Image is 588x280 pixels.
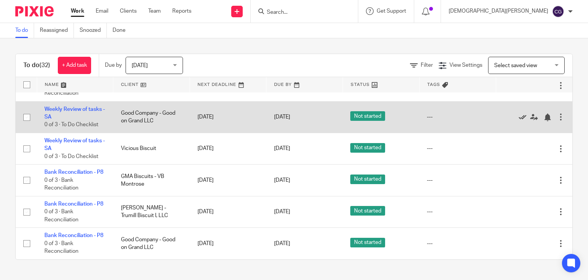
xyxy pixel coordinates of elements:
span: 0 of 3 · Bank Reconciliation [44,241,78,254]
a: Done [113,23,131,38]
a: Weekly Review of tasks - SA [44,138,105,151]
td: [DATE] [190,228,266,259]
td: [DATE] [190,101,266,133]
div: --- [427,208,488,216]
span: Not started [350,238,385,247]
span: Get Support [377,8,406,14]
div: --- [427,145,488,152]
div: --- [427,176,488,184]
span: Filter [421,63,433,68]
span: View Settings [449,63,482,68]
span: 0 of 3 · To Do Checklist [44,122,98,128]
a: Clients [120,7,137,15]
span: [DATE] [274,178,290,183]
a: Work [71,7,84,15]
a: Bank Reconciliation - P8 [44,170,103,175]
span: Not started [350,175,385,184]
a: Bank Reconciliation - P8 [44,233,103,238]
span: 0 of 3 · Bank Reconciliation [44,83,78,96]
img: Pixie [15,6,54,16]
a: Mark as done [519,113,530,121]
td: Good Company - Good on Grand LLC [113,101,190,133]
span: [DATE] [274,241,290,246]
td: Good Company - Good on Grand LLC [113,228,190,259]
a: Reports [172,7,191,15]
a: Team [148,7,161,15]
span: Not started [350,143,385,153]
span: Tags [427,82,440,87]
a: Reassigned [40,23,74,38]
a: Weekly Review of tasks - SA [44,107,105,120]
span: 0 of 3 · To Do Checklist [44,154,98,159]
span: [DATE] [274,114,290,120]
span: Select saved view [494,63,537,68]
a: + Add task [58,57,91,74]
a: To do [15,23,34,38]
a: Bank Reconciliation - P8 [44,201,103,207]
span: [DATE] [132,63,148,68]
a: Snoozed [80,23,107,38]
input: Search [266,9,335,16]
span: [DATE] [274,146,290,152]
span: 0 of 3 · Bank Reconciliation [44,178,78,191]
p: Due by [105,61,122,69]
p: [DEMOGRAPHIC_DATA][PERSON_NAME] [449,7,548,15]
span: Not started [350,206,385,216]
div: --- [427,113,488,121]
td: [DATE] [190,165,266,196]
img: svg%3E [552,5,564,18]
td: Vicious Biscuit [113,133,190,165]
span: 0 of 3 · Bank Reconciliation [44,209,78,222]
td: GMA Biscuits - VB Montrose [113,165,190,196]
div: --- [427,240,488,247]
td: [DATE] [190,133,266,165]
a: Email [96,7,108,15]
span: (32) [39,62,50,68]
h1: To do [23,61,50,69]
span: Not started [350,111,385,121]
span: [DATE] [274,209,290,214]
td: [PERSON_NAME] - Trumill Biscuit I, LLC [113,196,190,227]
td: [DATE] [190,196,266,227]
